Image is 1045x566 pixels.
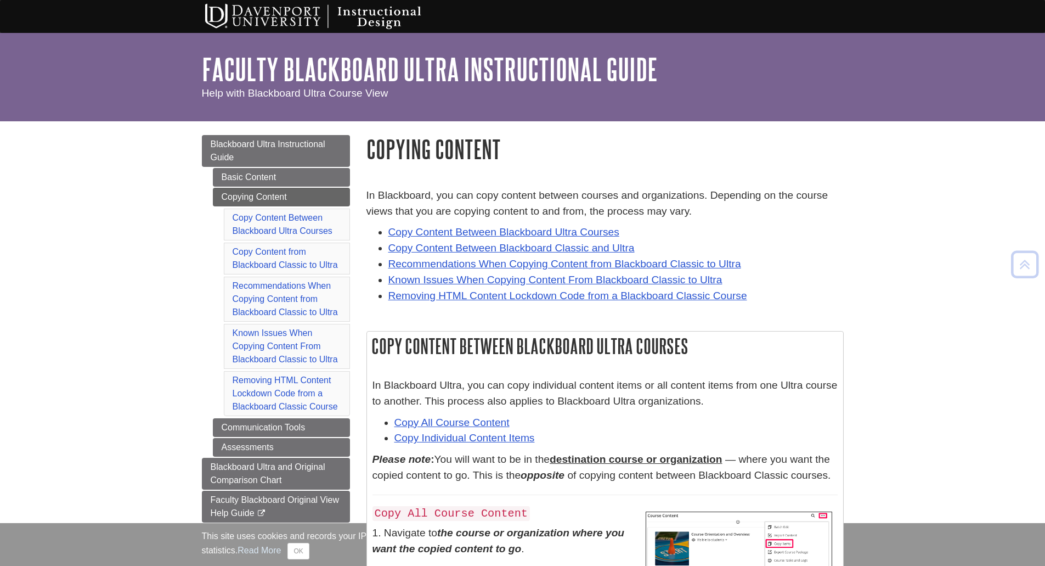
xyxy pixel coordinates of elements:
[233,376,338,411] a: Removing HTML Content Lockdown Code from a Blackboard Classic Course
[202,135,350,523] div: Guide Page Menu
[202,458,350,490] a: Blackboard Ultra and Original Comparison Chart
[233,213,332,236] a: Copy Content Between Blackboard Ultra Courses
[372,453,431,465] em: Please note
[202,491,350,523] a: Faculty Blackboard Original View Help Guide
[366,188,844,220] p: In Blackboard, you can copy content between courses and organizations. Depending on the course vi...
[213,438,350,457] a: Assessments
[1007,257,1042,272] a: Back to Top
[213,188,350,206] a: Copying Content
[202,135,350,167] a: Blackboard Ultra Instructional Guide
[257,510,266,517] i: This link opens in a new window
[394,432,535,444] a: Copy Individual Content Items
[394,417,510,428] a: Copy All Course Content
[372,452,838,484] p: You will want to be in the — where you want the copied content to go. This is the of copying cont...
[388,258,741,270] a: Recommendations When Copying Content from Blackboard Classic to Ultra
[372,506,530,521] code: Copy All Course Content
[196,3,460,30] img: Davenport University Instructional Design
[211,495,339,518] span: Faculty Blackboard Original View Help Guide
[521,469,564,481] strong: opposite
[233,281,338,317] a: Recommendations When Copying Content from Blackboard Classic to Ultra
[388,274,722,285] a: Known Issues When Copying Content From Blackboard Classic to Ultra
[388,242,635,254] a: Copy Content Between Blackboard Classic and Ultra
[233,328,338,364] a: Known Issues When Copying Content From Blackboard Classic to Ultra
[233,247,338,270] a: Copy Content from Blackboard Classic to Ultra
[213,168,350,187] a: Basic Content
[372,453,434,465] strong: :
[238,546,281,555] a: Read More
[211,139,325,162] span: Blackboard Ultra Instructional Guide
[366,135,844,163] h1: Copying Content
[202,52,658,86] a: Faculty Blackboard Ultra Instructional Guide
[202,87,388,99] span: Help with Blackboard Ultra Course View
[388,226,619,238] a: Copy Content Between Blackboard Ultra Courses
[287,543,309,559] button: Close
[372,378,838,410] p: In Blackboard Ultra, you can copy individual content items or all content items from one Ultra co...
[367,332,843,361] h2: Copy Content Between Blackboard Ultra Courses
[550,453,722,465] u: destination course or organization
[213,418,350,437] a: Communication Tools
[211,462,325,485] span: Blackboard Ultra and Original Comparison Chart
[388,290,747,301] a: Removing HTML Content Lockdown Code from a Blackboard Classic Course
[372,525,838,557] p: 1. Navigate to .
[372,527,625,554] strong: the course or organization where you want the copied content to go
